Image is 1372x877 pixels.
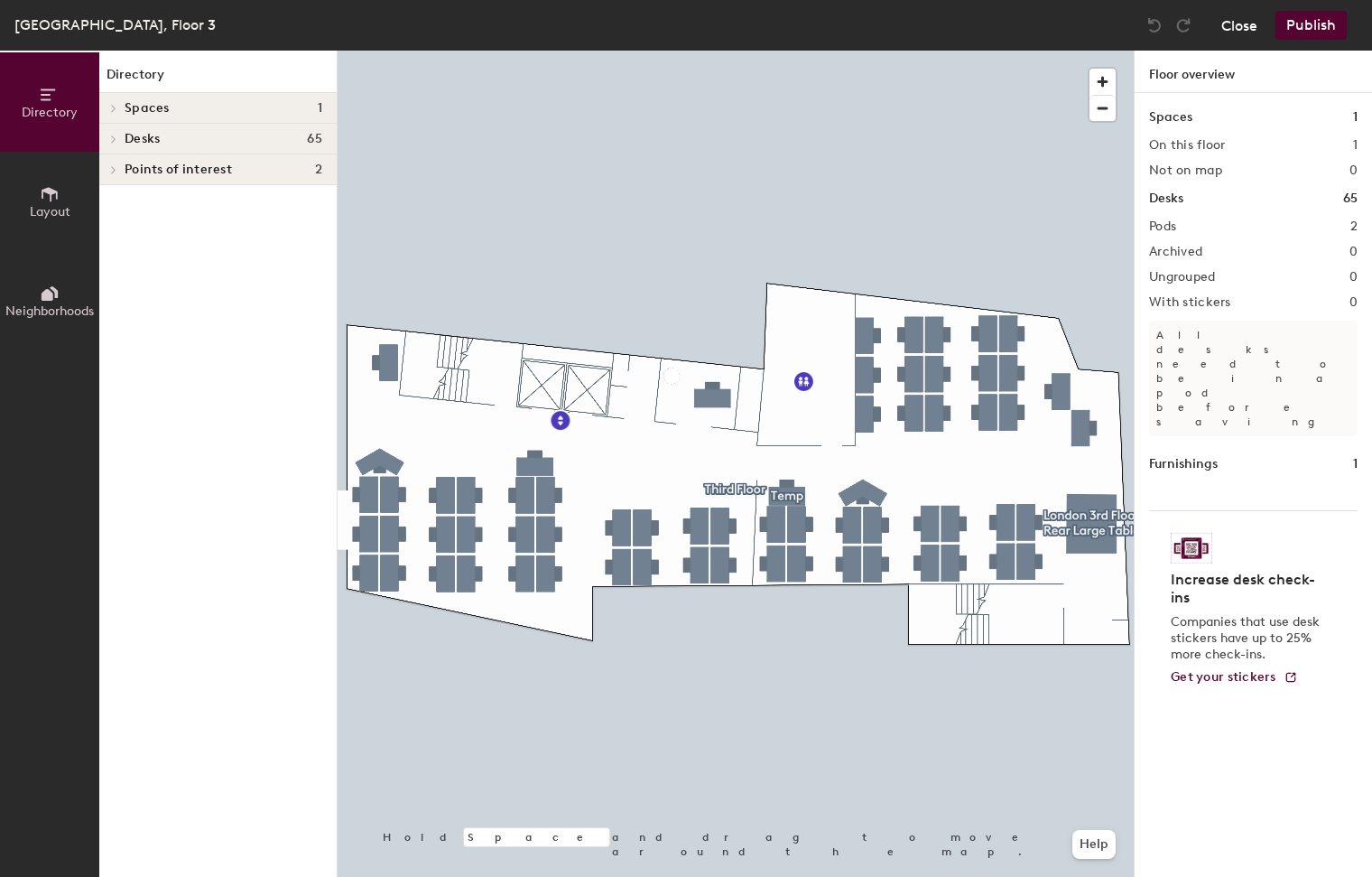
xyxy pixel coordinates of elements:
span: 2 [315,163,322,177]
h4: Increase desk check-ins [1171,571,1325,607]
a: Get your stickers [1171,670,1298,686]
button: Help [1072,830,1116,859]
img: Redo [1174,16,1192,34]
span: Points of interest [125,163,232,177]
span: Layout [30,204,70,219]
h2: Pods [1149,219,1176,234]
p: Companies that use desk stickers have up to 25% more check-ins. [1171,614,1325,663]
h2: Not on map [1149,163,1222,178]
span: Neighborhoods [5,303,94,319]
h1: 65 [1343,189,1358,209]
h2: 1 [1353,138,1358,153]
h2: 2 [1350,219,1358,234]
img: Sticker logo [1171,533,1212,564]
button: Publish [1275,11,1347,40]
h2: 0 [1349,270,1358,285]
h2: On this floor [1149,138,1226,153]
h2: 0 [1349,163,1358,178]
h1: Spaces [1149,107,1192,127]
img: Undo [1145,16,1163,34]
span: Directory [22,105,78,120]
h2: Ungrouped [1149,270,1216,285]
h1: Directory [99,65,337,93]
span: Spaces [125,101,170,116]
h1: 1 [1353,107,1358,127]
h1: Floor overview [1135,51,1372,93]
h2: 0 [1349,295,1358,310]
div: [GEOGRAPHIC_DATA], Floor 3 [14,14,216,36]
h1: 1 [1353,454,1358,474]
h2: Archived [1149,245,1202,259]
span: Desks [125,132,160,146]
button: Close [1221,11,1257,40]
span: 65 [307,132,322,146]
h2: With stickers [1149,295,1231,310]
h2: 0 [1349,245,1358,259]
span: 1 [318,101,322,116]
h1: Furnishings [1149,454,1218,474]
h1: Desks [1149,189,1183,209]
span: Get your stickers [1171,669,1276,685]
p: All desks need to be in a pod before saving [1149,321,1358,436]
